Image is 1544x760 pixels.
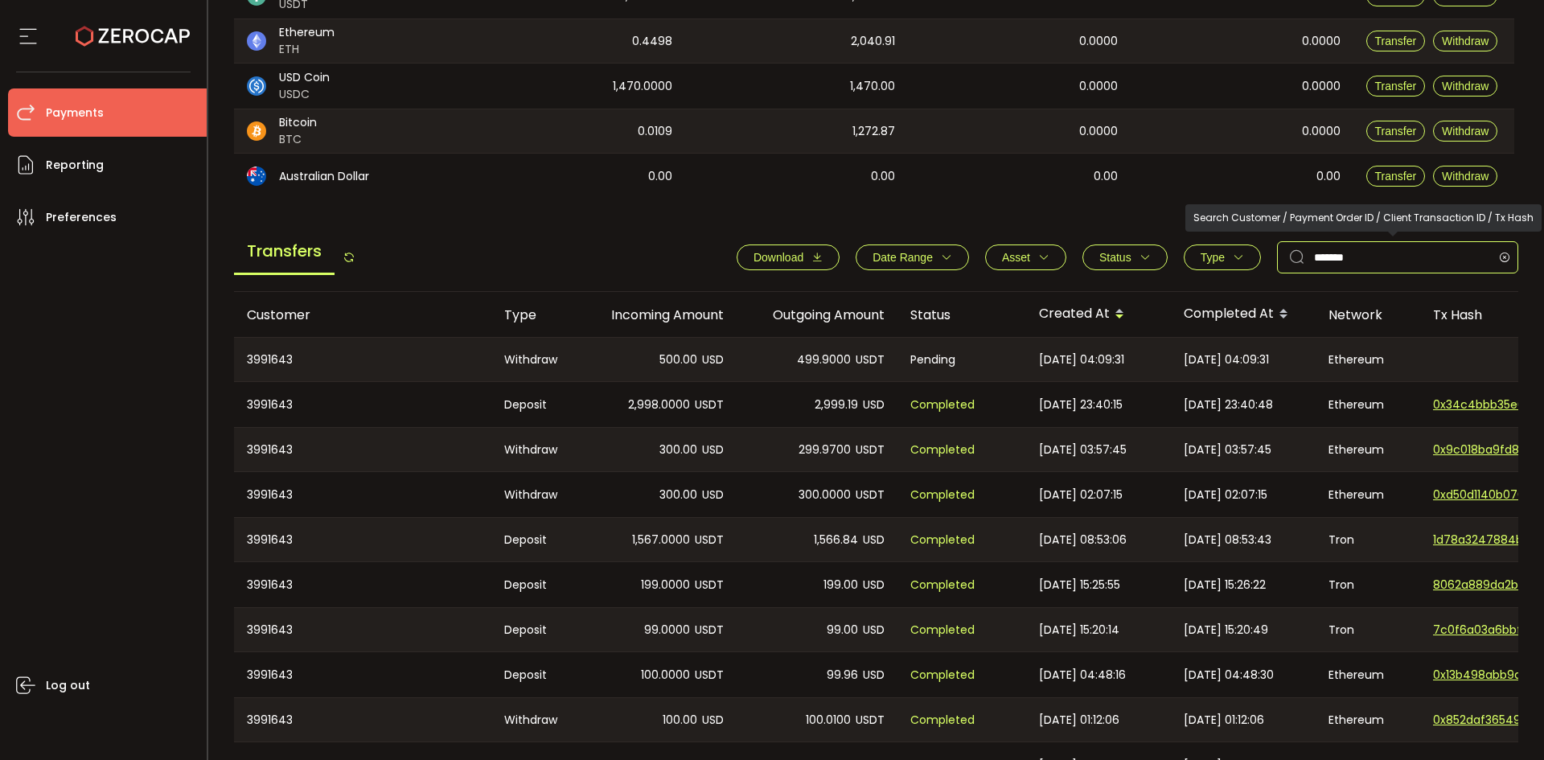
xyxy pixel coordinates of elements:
[632,32,672,51] span: 0.4498
[910,486,975,504] span: Completed
[46,206,117,229] span: Preferences
[823,576,858,594] span: 199.00
[1433,76,1497,97] button: Withdraw
[1184,621,1268,639] span: [DATE] 15:20:49
[638,122,672,141] span: 0.0109
[491,608,576,651] div: Deposit
[1184,711,1264,729] span: [DATE] 01:12:06
[797,351,851,369] span: 499.9000
[910,351,955,369] span: Pending
[491,382,576,427] div: Deposit
[613,77,672,96] span: 1,470.0000
[1442,80,1489,92] span: Withdraw
[1094,167,1118,186] span: 0.00
[856,441,885,459] span: USDT
[1099,251,1131,264] span: Status
[1039,486,1123,504] span: [DATE] 02:07:15
[863,666,885,684] span: USD
[663,711,697,729] span: 100.00
[491,306,576,324] div: Type
[1039,396,1123,414] span: [DATE] 23:40:15
[897,306,1026,324] div: Status
[1366,166,1426,187] button: Transfer
[852,122,895,141] span: 1,272.87
[910,531,975,549] span: Completed
[234,306,491,324] div: Customer
[1316,306,1420,324] div: Network
[632,531,690,549] span: 1,567.0000
[814,531,858,549] span: 1,566.84
[1079,77,1118,96] span: 0.0000
[279,24,335,41] span: Ethereum
[1171,301,1316,328] div: Completed At
[695,576,724,594] span: USDT
[491,562,576,607] div: Deposit
[799,486,851,504] span: 300.0000
[491,518,576,561] div: Deposit
[279,168,369,185] span: Australian Dollar
[1316,518,1420,561] div: Tron
[247,166,266,186] img: aud_portfolio.svg
[1039,711,1119,729] span: [DATE] 01:12:06
[1201,251,1225,264] span: Type
[1375,125,1417,138] span: Transfer
[1442,170,1489,183] span: Withdraw
[576,306,737,324] div: Incoming Amount
[234,428,491,471] div: 3991643
[1002,251,1030,264] span: Asset
[1375,80,1417,92] span: Transfer
[659,486,697,504] span: 300.00
[1316,698,1420,742] div: Ethereum
[1316,562,1420,607] div: Tron
[702,486,724,504] span: USD
[1357,586,1544,760] iframe: Chat Widget
[1316,338,1420,381] div: Ethereum
[856,244,969,270] button: Date Range
[641,576,690,594] span: 199.0000
[279,131,317,148] span: BTC
[46,674,90,697] span: Log out
[827,621,858,639] span: 99.00
[910,441,975,459] span: Completed
[1039,441,1127,459] span: [DATE] 03:57:45
[851,32,895,51] span: 2,040.91
[863,576,885,594] span: USD
[234,382,491,427] div: 3991643
[873,251,933,264] span: Date Range
[1366,121,1426,142] button: Transfer
[234,652,491,697] div: 3991643
[234,472,491,517] div: 3991643
[247,31,266,51] img: eth_portfolio.svg
[1079,32,1118,51] span: 0.0000
[754,251,803,264] span: Download
[863,621,885,639] span: USD
[1079,122,1118,141] span: 0.0000
[815,396,858,414] span: 2,999.19
[985,244,1066,270] button: Asset
[863,531,885,549] span: USD
[1039,531,1127,549] span: [DATE] 08:53:06
[46,154,104,177] span: Reporting
[1184,244,1261,270] button: Type
[856,486,885,504] span: USDT
[1316,652,1420,697] div: Ethereum
[279,86,330,103] span: USDC
[910,576,975,594] span: Completed
[910,711,975,729] span: Completed
[702,711,724,729] span: USD
[806,711,851,729] span: 100.0100
[1375,35,1417,47] span: Transfer
[1082,244,1168,270] button: Status
[910,621,975,639] span: Completed
[1433,31,1497,51] button: Withdraw
[1442,35,1489,47] span: Withdraw
[871,167,895,186] span: 0.00
[1184,576,1266,594] span: [DATE] 15:26:22
[491,698,576,742] div: Withdraw
[648,167,672,186] span: 0.00
[1316,472,1420,517] div: Ethereum
[910,396,975,414] span: Completed
[1184,396,1273,414] span: [DATE] 23:40:48
[1316,167,1341,186] span: 0.00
